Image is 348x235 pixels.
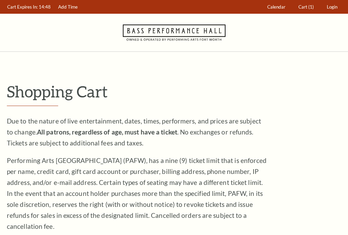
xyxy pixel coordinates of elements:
[264,0,289,14] a: Calendar
[267,4,285,10] span: Calendar
[7,83,341,100] p: Shopping Cart
[298,4,307,10] span: Cart
[327,4,337,10] span: Login
[295,0,317,14] a: Cart (1)
[39,4,51,10] span: 14:48
[7,117,261,147] span: Due to the nature of live entertainment, dates, times, performers, and prices are subject to chan...
[37,128,177,136] strong: All patrons, regardless of age, must have a ticket
[7,4,38,10] span: Cart Expires In:
[308,4,314,10] span: (1)
[7,155,267,232] p: Performing Arts [GEOGRAPHIC_DATA] (PAFW), has a nine (9) ticket limit that is enforced per name, ...
[324,0,341,14] a: Login
[55,0,81,14] a: Add Time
